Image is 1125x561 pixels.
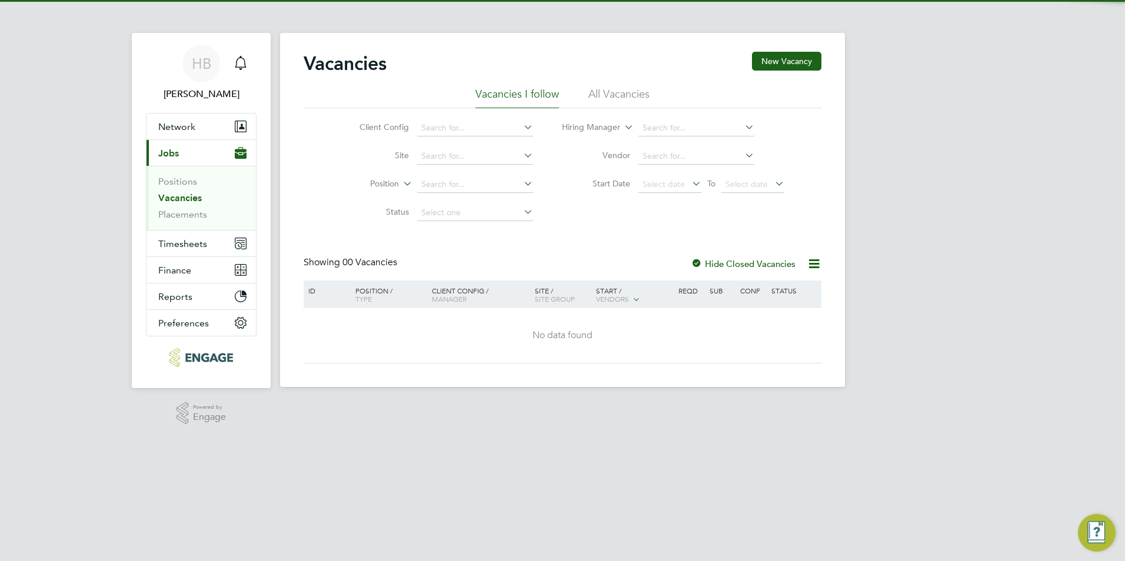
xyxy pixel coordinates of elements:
[305,280,347,300] div: ID
[737,280,768,300] div: Conf
[341,122,409,132] label: Client Config
[707,280,737,300] div: Sub
[417,176,533,193] input: Search for...
[417,120,533,136] input: Search for...
[342,256,397,268] span: 00 Vacancies
[588,87,650,108] li: All Vacancies
[643,179,685,189] span: Select date
[341,206,409,217] label: Status
[562,150,630,161] label: Vendor
[417,205,533,221] input: Select one
[562,178,630,189] label: Start Date
[158,238,207,249] span: Timesheets
[146,45,257,101] a: Go to account details
[192,56,211,71] span: HB
[132,33,271,388] nav: Main navigation
[768,280,820,300] div: Status
[429,280,532,309] div: Client Config /
[593,280,675,310] div: Start /
[341,150,409,161] label: Site
[169,348,232,367] img: admiralrecruitment-logo-retina.png
[725,179,768,189] span: Select date
[532,280,594,309] div: Site /
[704,176,719,191] span: To
[158,148,179,159] span: Jobs
[552,122,620,133] label: Hiring Manager
[638,148,754,165] input: Search for...
[158,192,202,203] a: Vacancies
[158,121,195,132] span: Network
[193,402,226,412] span: Powered by
[1078,514,1116,552] button: Engage Resource Center
[691,258,796,269] label: Hide Closed Vacancies
[475,87,559,108] li: Vacancies I follow
[535,294,575,303] span: Site Group
[304,256,400,269] div: Showing
[304,52,387,75] h2: Vacancies
[675,280,706,300] div: Reqd
[158,176,197,187] a: Positions
[638,120,754,136] input: Search for...
[432,294,467,303] span: Manager
[331,178,399,190] label: Position
[158,318,209,329] span: Preferences
[146,348,257,367] a: Go to home page
[355,294,372,303] span: Type
[158,265,191,276] span: Finance
[347,280,429,309] div: Position /
[596,294,629,303] span: Vendors
[417,148,533,165] input: Search for...
[146,87,257,101] span: Harvey Buisson
[158,291,192,302] span: Reports
[158,209,207,220] a: Placements
[193,412,226,422] span: Engage
[752,52,821,71] button: New Vacancy
[305,329,820,342] div: No data found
